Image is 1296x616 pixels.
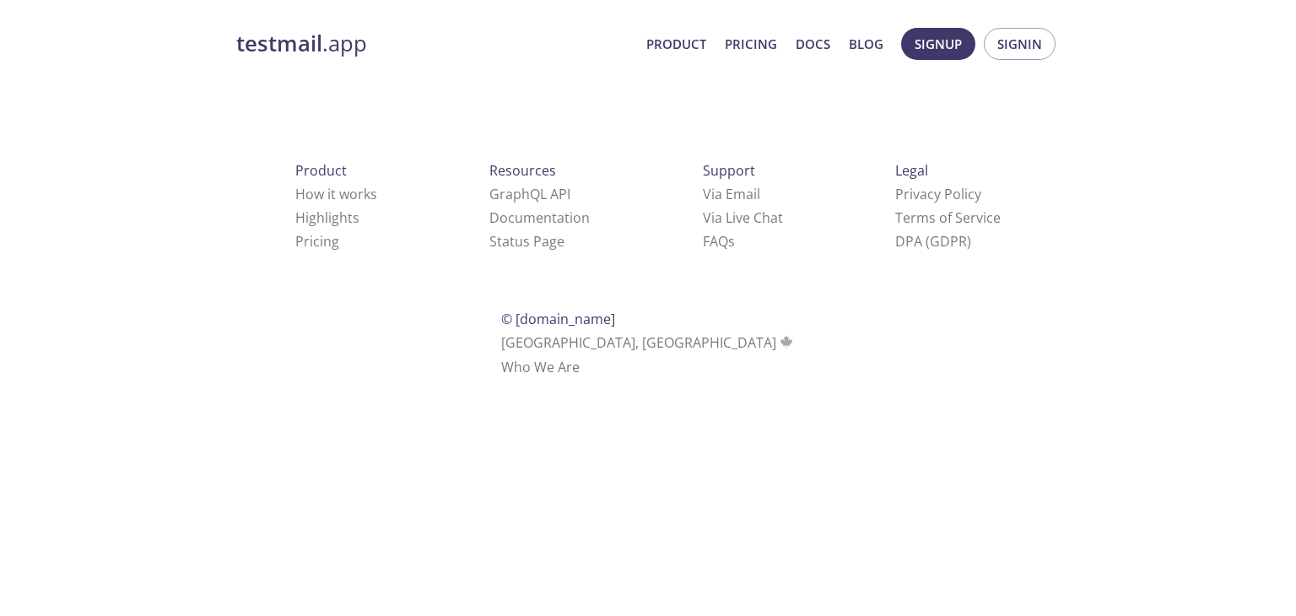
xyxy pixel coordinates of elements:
span: [GEOGRAPHIC_DATA], [GEOGRAPHIC_DATA] [501,333,796,352]
span: Product [295,161,347,180]
button: Signin [984,28,1056,60]
a: DPA (GDPR) [895,232,971,251]
a: Privacy Policy [895,185,981,203]
span: Legal [895,161,928,180]
a: Pricing [725,33,777,55]
strong: testmail [236,29,322,58]
span: Signin [997,33,1042,55]
a: FAQ [703,232,735,251]
a: How it works [295,185,377,203]
a: Via Email [703,185,760,203]
span: Resources [489,161,556,180]
span: Support [703,161,755,180]
span: s [728,232,735,251]
a: Via Live Chat [703,208,783,227]
span: © [DOMAIN_NAME] [501,310,615,328]
a: testmail.app [236,30,633,58]
a: Docs [796,33,830,55]
a: Terms of Service [895,208,1001,227]
span: Signup [915,33,962,55]
a: Documentation [489,208,590,227]
a: Pricing [295,232,339,251]
a: Blog [849,33,883,55]
a: Highlights [295,208,359,227]
a: Product [646,33,706,55]
button: Signup [901,28,975,60]
a: Status Page [489,232,564,251]
a: Who We Are [501,358,580,376]
a: GraphQL API [489,185,570,203]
